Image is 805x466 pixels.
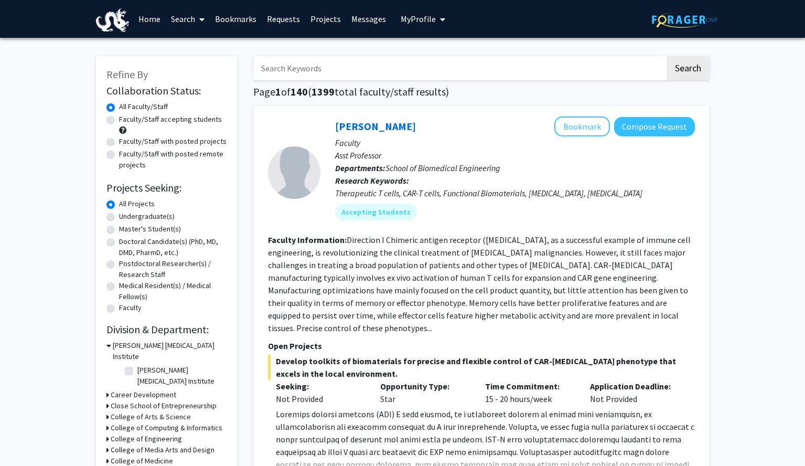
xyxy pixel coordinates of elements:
[119,211,175,222] label: Undergraduate(s)
[137,365,224,387] label: [PERSON_NAME] [MEDICAL_DATA] Institute
[268,235,691,333] fg-read-more: Direction I Chimeric antigen receptor ([MEDICAL_DATA], as a successful example of immune cell eng...
[335,163,385,173] b: Departments:
[268,235,347,245] b: Faculty Information:
[477,380,582,405] div: 15 - 20 hours/week
[276,393,365,405] div: Not Provided
[275,85,281,98] span: 1
[335,136,695,149] p: Faculty
[111,400,217,411] h3: Close School of Entrepreneurship
[8,419,45,458] iframe: Chat
[119,236,227,258] label: Doctoral Candidate(s) (PhD, MD, DMD, PharmD, etc.)
[335,149,695,162] p: Asst Professor
[667,56,710,80] button: Search
[111,389,176,400] h3: Career Development
[119,136,227,147] label: Faculty/Staff with posted projects
[119,101,168,112] label: All Faculty/Staff
[401,14,436,24] span: My Profile
[111,433,182,444] h3: College of Engineering
[253,86,710,98] h1: Page of ( total faculty/staff results)
[335,175,409,186] b: Research Keywords:
[106,182,227,194] h2: Projects Seeking:
[268,340,695,352] p: Open Projects
[111,422,222,433] h3: College of Computing & Informatics
[106,68,148,81] span: Refine By
[485,380,574,393] p: Time Commitment:
[291,85,308,98] span: 140
[614,117,695,136] button: Compose Request to Xiao Huang
[113,340,227,362] h3: [PERSON_NAME] [MEDICAL_DATA] Institute
[133,1,166,37] a: Home
[590,380,679,393] p: Application Deadline:
[253,56,665,80] input: Search Keywords
[385,163,500,173] span: School of Biomedical Engineering
[335,187,695,199] div: Therapeutic T cells, CAR-T cells, Functional Biomaterials, [MEDICAL_DATA], [MEDICAL_DATA]
[106,323,227,336] h2: Division & Department:
[119,198,155,209] label: All Projects
[106,84,227,97] h2: Collaboration Status:
[276,380,365,393] p: Seeking:
[119,224,181,235] label: Master's Student(s)
[111,411,191,422] h3: College of Arts & Science
[262,1,305,37] a: Requests
[380,380,469,393] p: Opportunity Type:
[111,444,214,456] h3: College of Media Arts and Design
[119,302,142,313] label: Faculty
[119,258,227,280] label: Postdoctoral Researcher(s) / Research Staff
[335,120,416,133] a: [PERSON_NAME]
[96,8,130,32] img: Drexel University Logo
[210,1,262,37] a: Bookmarks
[119,280,227,302] label: Medical Resident(s) / Medical Fellow(s)
[119,114,222,125] label: Faculty/Staff accepting students
[372,380,477,405] div: Star
[166,1,210,37] a: Search
[582,380,687,405] div: Not Provided
[119,149,227,171] label: Faculty/Staff with posted remote projects
[554,116,610,136] button: Add Xiao Huang to Bookmarks
[652,12,717,28] img: ForagerOne Logo
[346,1,391,37] a: Messages
[305,1,346,37] a: Projects
[312,85,335,98] span: 1399
[335,204,417,220] mat-chip: Accepting Students
[268,355,695,380] span: Develop toolkits of biomaterials for precise and flexible control of CAR-[MEDICAL_DATA] phenotype...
